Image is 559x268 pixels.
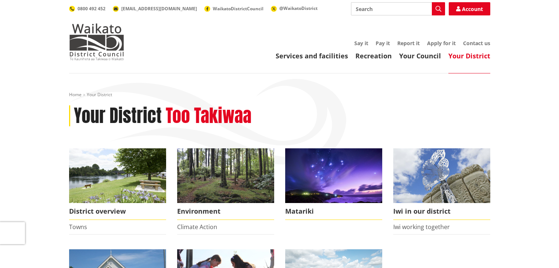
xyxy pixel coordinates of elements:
[74,105,162,127] h1: Your District
[285,148,382,203] img: Matariki over Whiaangaroa
[69,91,82,98] a: Home
[285,148,382,220] a: Matariki
[166,105,251,127] h2: Too Takiwaa
[397,40,420,47] a: Report it
[393,148,490,220] a: Turangawaewae Ngaruawahia Iwi in our district
[276,51,348,60] a: Services and facilities
[69,223,87,231] a: Towns
[69,203,166,220] span: District overview
[393,203,490,220] span: Iwi in our district
[121,6,197,12] span: [EMAIL_ADDRESS][DOMAIN_NAME]
[69,23,124,60] img: Waikato District Council - Te Kaunihera aa Takiwaa o Waikato
[69,92,490,98] nav: breadcrumb
[279,5,318,11] span: @WaikatoDistrict
[113,6,197,12] a: [EMAIL_ADDRESS][DOMAIN_NAME]
[78,6,105,12] span: 0800 492 452
[177,203,274,220] span: Environment
[354,40,368,47] a: Say it
[177,148,274,220] a: Environment
[427,40,456,47] a: Apply for it
[376,40,390,47] a: Pay it
[285,203,382,220] span: Matariki
[399,51,441,60] a: Your Council
[69,148,166,220] a: Ngaruawahia 0015 District overview
[393,223,450,231] a: Iwi working together
[204,6,264,12] a: WaikatoDistrictCouncil
[449,2,490,15] a: Account
[448,51,490,60] a: Your District
[271,5,318,11] a: @WaikatoDistrict
[87,91,112,98] span: Your District
[355,51,392,60] a: Recreation
[177,223,217,231] a: Climate Action
[351,2,445,15] input: Search input
[69,6,105,12] a: 0800 492 452
[463,40,490,47] a: Contact us
[177,148,274,203] img: biodiversity- Wright's Bush_16x9 crop
[393,148,490,203] img: Turangawaewae Ngaruawahia
[213,6,264,12] span: WaikatoDistrictCouncil
[69,148,166,203] img: Ngaruawahia 0015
